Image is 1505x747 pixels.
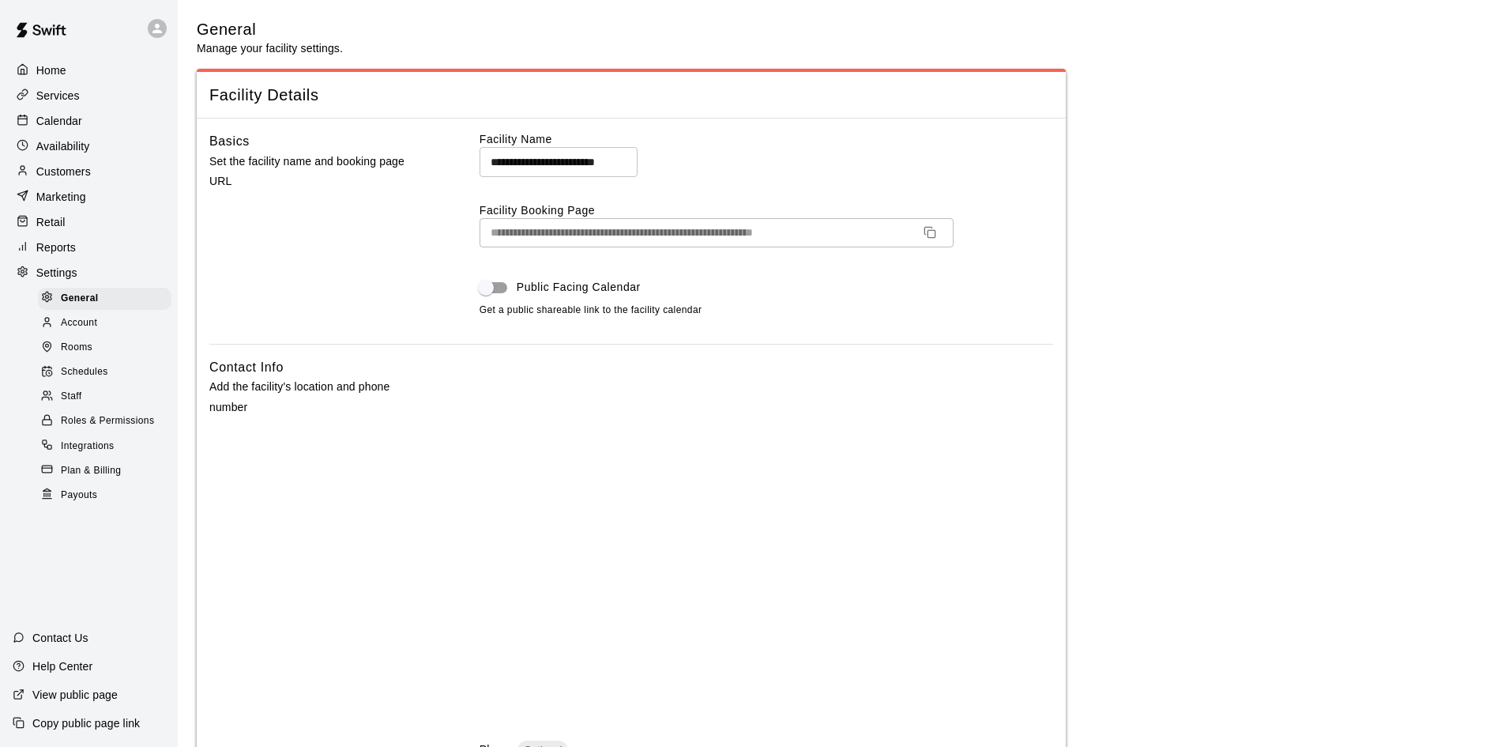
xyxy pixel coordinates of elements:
[61,488,97,504] span: Payouts
[209,85,1053,106] span: Facility Details
[38,337,171,359] div: Rooms
[38,311,178,335] a: Account
[61,463,121,479] span: Plan & Billing
[38,286,178,311] a: General
[480,303,702,319] span: Get a public shareable link to the facility calendar
[13,210,165,234] a: Retail
[36,214,66,230] p: Retail
[36,88,80,104] p: Services
[13,58,165,82] a: Home
[36,138,90,154] p: Availability
[38,361,171,383] div: Schedules
[61,291,99,307] span: General
[209,377,429,417] p: Add the facility's location and phone number
[13,185,165,209] a: Marketing
[209,131,250,152] h6: Basics
[209,152,429,191] p: Set the facility name and booking page URL
[13,134,165,158] a: Availability
[36,113,82,129] p: Calendar
[38,288,171,310] div: General
[61,439,115,455] span: Integrations
[38,436,171,458] div: Integrations
[13,261,165,285] a: Settings
[61,340,92,356] span: Rooms
[61,413,154,429] span: Roles & Permissions
[197,19,343,40] h5: General
[13,84,165,108] a: Services
[32,630,88,646] p: Contact Us
[38,485,171,507] div: Payouts
[32,658,92,674] p: Help Center
[13,236,165,259] a: Reports
[61,364,108,380] span: Schedules
[38,483,178,507] a: Payouts
[38,312,171,334] div: Account
[61,315,97,331] span: Account
[36,164,91,179] p: Customers
[38,386,171,408] div: Staff
[517,279,641,296] span: Public Facing Calendar
[36,62,66,78] p: Home
[38,460,171,482] div: Plan & Billing
[36,189,86,205] p: Marketing
[197,40,343,56] p: Manage your facility settings.
[32,715,140,731] p: Copy public page link
[209,357,284,378] h6: Contact Info
[476,354,1056,719] iframe: Secure address input frame
[36,265,77,281] p: Settings
[61,389,81,405] span: Staff
[38,336,178,360] a: Rooms
[13,160,165,183] a: Customers
[480,202,1053,218] label: Facility Booking Page
[36,240,76,255] p: Reports
[38,458,178,483] a: Plan & Billing
[32,687,118,703] p: View public page
[917,220,943,245] button: Copy URL
[38,434,178,458] a: Integrations
[38,409,178,434] a: Roles & Permissions
[38,385,178,409] a: Staff
[38,360,178,385] a: Schedules
[480,131,1053,147] label: Facility Name
[13,109,165,133] a: Calendar
[38,410,171,432] div: Roles & Permissions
